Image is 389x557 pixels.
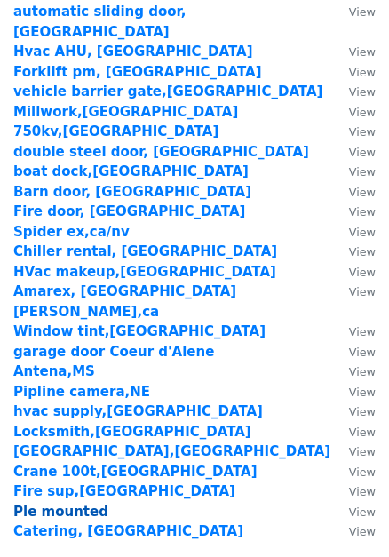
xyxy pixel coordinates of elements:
[331,44,376,60] a: View
[13,184,251,200] a: Barn door, [GEOGRAPHIC_DATA]
[331,264,376,280] a: View
[13,84,322,99] a: vehicle barrier gate,[GEOGRAPHIC_DATA]
[13,504,108,520] a: Ple mounted
[331,104,376,120] a: View
[331,224,376,240] a: View
[349,146,376,159] small: View
[331,464,376,480] a: View
[13,144,309,160] a: double steel door, [GEOGRAPHIC_DATA]
[349,285,376,298] small: View
[331,443,376,459] a: View
[349,405,376,418] small: View
[300,472,389,557] iframe: Chat Widget
[331,184,376,200] a: View
[331,344,376,360] a: View
[13,243,277,259] a: Chiller rental, [GEOGRAPHIC_DATA]
[331,144,376,160] a: View
[13,403,263,419] a: hvac supply,[GEOGRAPHIC_DATA]
[13,163,249,179] a: boat dock,[GEOGRAPHIC_DATA]
[349,266,376,279] small: View
[349,165,376,179] small: View
[349,445,376,458] small: View
[13,344,214,360] a: garage door Coeur d'Alene
[349,186,376,199] small: View
[13,104,238,120] a: Millwork,[GEOGRAPHIC_DATA]
[349,45,376,59] small: View
[13,424,251,440] a: Locksmith,[GEOGRAPHIC_DATA]
[331,283,376,299] a: View
[331,4,376,20] a: View
[349,66,376,79] small: View
[13,384,150,400] a: Pipline camera,NE
[331,203,376,219] a: View
[13,224,130,240] a: Spider ex,ca/nv
[349,365,376,378] small: View
[349,426,376,439] small: View
[349,346,376,359] small: View
[13,483,235,499] a: Fire sup,[GEOGRAPHIC_DATA]
[331,403,376,419] a: View
[13,283,236,320] a: Amarex, [GEOGRAPHIC_DATA][PERSON_NAME],ca
[13,363,95,379] a: Antena,MS
[13,264,276,280] a: HVac makeup,[GEOGRAPHIC_DATA]
[13,64,262,80] a: Forklift pm, [GEOGRAPHIC_DATA]
[13,464,257,480] a: Crane 100t,[GEOGRAPHIC_DATA]
[13,4,186,40] a: automatic sliding door, [GEOGRAPHIC_DATA]
[13,203,245,219] a: Fire door, [GEOGRAPHIC_DATA]
[13,443,330,459] a: [GEOGRAPHIC_DATA],[GEOGRAPHIC_DATA]
[331,123,376,139] a: View
[349,465,376,479] small: View
[13,123,218,139] a: 750kv,[GEOGRAPHIC_DATA]
[349,226,376,239] small: View
[349,106,376,119] small: View
[349,85,376,99] small: View
[331,384,376,400] a: View
[331,64,376,80] a: View
[349,386,376,399] small: View
[331,424,376,440] a: View
[13,523,243,539] a: Catering, [GEOGRAPHIC_DATA]
[331,243,376,259] a: View
[13,44,253,60] a: Hvac AHU, [GEOGRAPHIC_DATA]
[349,245,376,259] small: View
[349,205,376,219] small: View
[331,163,376,179] a: View
[331,363,376,379] a: View
[349,125,376,139] small: View
[13,323,266,339] a: Window tint,[GEOGRAPHIC_DATA]
[331,323,376,339] a: View
[331,84,376,99] a: View
[349,5,376,19] small: View
[349,325,376,338] small: View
